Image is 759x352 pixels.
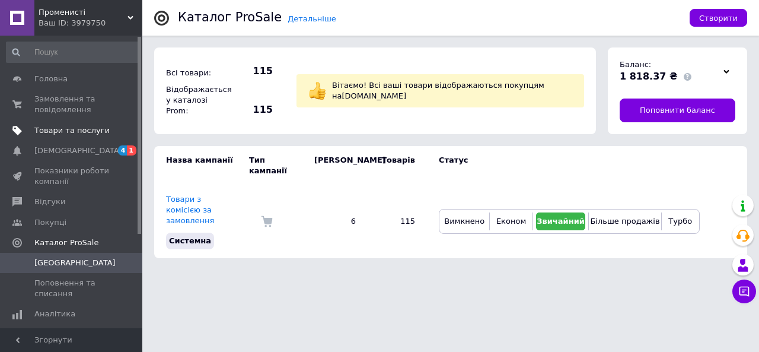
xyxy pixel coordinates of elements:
span: Турбо [668,217,692,226]
span: Баланс: [620,60,651,69]
button: Економ [493,213,529,230]
td: Статус [427,146,700,185]
button: Створити [690,9,747,27]
button: Чат з покупцем [732,280,756,303]
span: Аналітика [34,309,75,319]
span: Головна [34,74,68,84]
span: 1 818.37 ₴ [620,71,678,82]
td: Тип кампанії [249,146,302,185]
div: Вітаємо! Всі ваші товари відображаються покупцям на [DOMAIN_NAME] [329,77,575,104]
span: Економ [496,217,526,226]
div: Каталог ProSale [178,11,282,24]
span: Більше продажів [590,217,659,226]
span: Вимкнено [444,217,484,226]
div: Ваш ID: 3979750 [39,18,142,28]
button: Більше продажів [592,213,658,230]
img: :+1: [308,82,326,100]
input: Пошук [6,42,140,63]
button: Турбо [665,213,696,230]
span: Поповнення та списання [34,278,110,299]
span: 4 [118,145,127,156]
div: Всі товари: [163,65,228,81]
span: Замовлення та повідомлення [34,94,110,115]
span: Системна [169,236,211,245]
img: Комісія за замовлення [261,215,273,227]
span: Каталог ProSale [34,237,98,248]
span: [DEMOGRAPHIC_DATA] [34,145,122,156]
td: 115 [368,185,427,258]
span: Звичайний [537,217,585,226]
span: [GEOGRAPHIC_DATA] [34,258,116,268]
span: Покупці [34,217,66,228]
a: Поповнити баланс [620,99,735,122]
td: [PERSON_NAME] [302,146,368,185]
a: Товари з комісією за замовлення [166,195,214,225]
span: 1 [127,145,136,156]
div: Відображається у каталозі Prom: [163,81,228,120]
td: 6 [302,185,368,258]
span: Створити [699,14,738,23]
span: Променисті [39,7,127,18]
span: 115 [231,103,273,116]
td: Назва кампанії [154,146,249,185]
span: Показники роботи компанії [34,166,110,187]
span: Товари та послуги [34,125,110,136]
span: 115 [231,65,273,78]
button: Звичайний [536,213,586,230]
button: Вимкнено [442,213,486,230]
a: Детальніше [288,14,336,23]
span: Відгуки [34,196,65,207]
td: Товарів [368,146,427,185]
span: Поповнити баланс [640,105,715,116]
